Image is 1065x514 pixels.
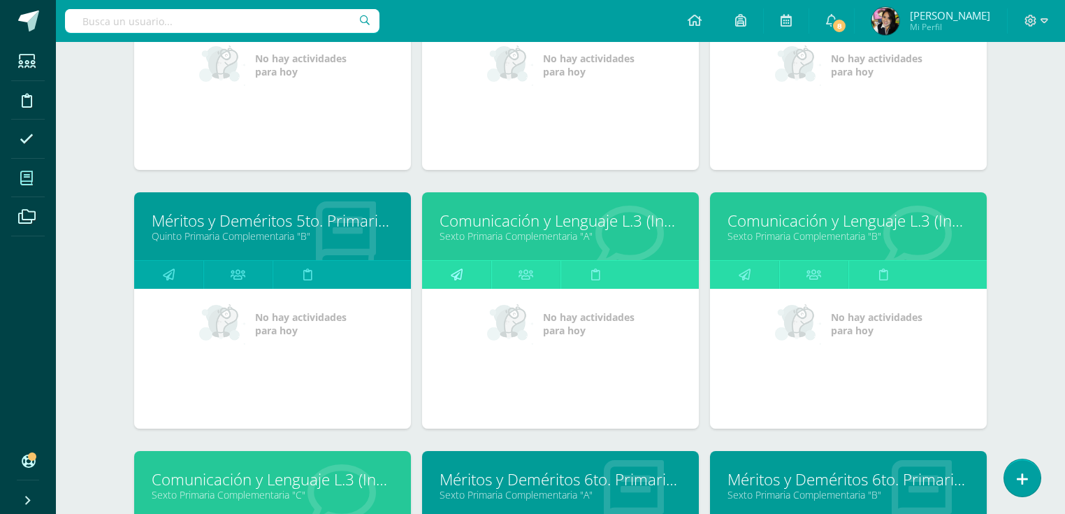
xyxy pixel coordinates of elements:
[152,488,393,501] a: Sexto Primaria Complementaria "C"
[831,310,922,337] span: No hay actividades para hoy
[487,303,533,345] img: no_activities_small.png
[727,469,969,490] a: Méritos y Deméritos 6to. Primaria ¨B¨
[832,18,847,34] span: 8
[440,488,681,501] a: Sexto Primaria Complementaria "A"
[199,44,245,86] img: no_activities_small.png
[727,488,969,501] a: Sexto Primaria Complementaria "B"
[487,44,533,86] img: no_activities_small.png
[543,52,635,78] span: No hay actividades para hoy
[727,210,969,231] a: Comunicación y Lenguaje L.3 (Inglés y Laboratorio)
[152,229,393,243] a: Quinto Primaria Complementaria "B"
[255,310,347,337] span: No hay actividades para hoy
[871,7,899,35] img: 47fbbcbd1c9a7716bb8cb4b126b93520.png
[775,303,821,345] img: no_activities_small.png
[440,469,681,490] a: Méritos y Deméritos 6to. Primaria ¨A¨
[543,310,635,337] span: No hay actividades para hoy
[910,8,990,22] span: [PERSON_NAME]
[440,229,681,243] a: Sexto Primaria Complementaria "A"
[440,210,681,231] a: Comunicación y Lenguaje L.3 (Inglés y Laboratorio)
[831,52,922,78] span: No hay actividades para hoy
[910,21,990,33] span: Mi Perfil
[152,210,393,231] a: Méritos y Deméritos 5to. Primaria ¨B¨
[255,52,347,78] span: No hay actividades para hoy
[727,229,969,243] a: Sexto Primaria Complementaria "B"
[775,44,821,86] img: no_activities_small.png
[199,303,245,345] img: no_activities_small.png
[65,9,379,33] input: Busca un usuario...
[152,469,393,490] a: Comunicación y Lenguaje L.3 (Inglés y Laboratorio)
